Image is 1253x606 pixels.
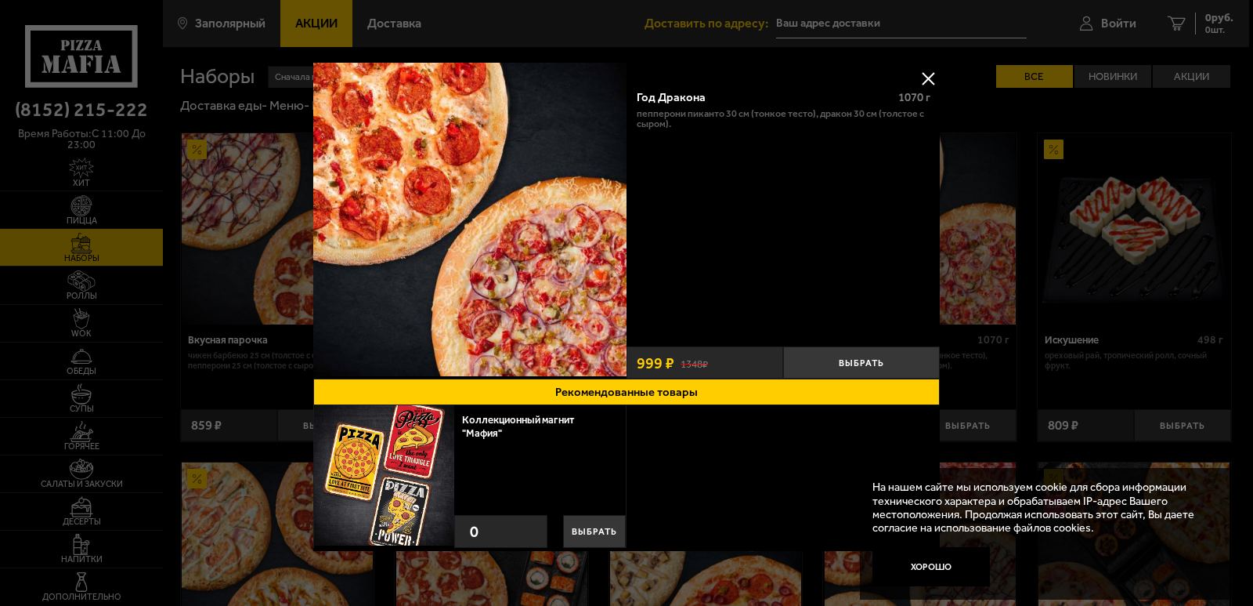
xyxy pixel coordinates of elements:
[681,356,708,369] s: 1348 ₽
[637,355,674,371] span: 999 ₽
[563,515,626,548] button: Выбрать
[313,63,626,376] img: Год Дракона
[637,90,886,104] div: Год Дракона
[637,108,930,129] p: Пепперони Пиканто 30 см (тонкое тесто), Дракон 30 см (толстое с сыром).
[466,516,482,547] strong: 0
[783,347,940,379] button: Выбрать
[462,414,575,439] a: Коллекционный магнит "Мафия"
[898,90,930,104] span: 1070 г
[313,63,626,379] a: Год Дракона
[872,547,990,586] button: Хорошо
[872,481,1213,535] p: На нашем сайте мы используем cookie для сбора информации технического характера и обрабатываем IP...
[313,379,940,405] button: Рекомендованные товары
